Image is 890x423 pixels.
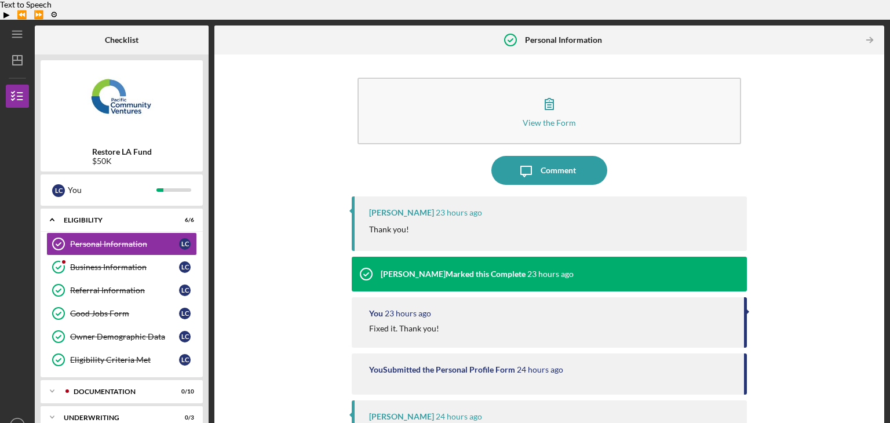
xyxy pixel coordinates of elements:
div: You [369,309,383,318]
div: View the Form [523,118,576,127]
button: View the Form [358,78,741,144]
div: Documentation [74,388,165,395]
div: $50K [92,156,152,166]
div: Owner Demographic Data [70,332,179,341]
div: L C [179,331,191,342]
button: Comment [491,156,607,185]
div: [PERSON_NAME] [369,208,434,217]
div: L C [179,238,191,250]
a: Good Jobs FormLC [46,302,197,325]
time: 2025-09-11 18:39 [385,309,431,318]
a: Personal InformationLC [46,232,197,256]
div: [PERSON_NAME] [369,412,434,421]
button: Forward [30,9,47,20]
div: L C [179,285,191,296]
div: L C [179,261,191,273]
div: L C [52,184,65,197]
div: You Submitted the Personal Profile Form [369,365,515,374]
div: Underwriting [64,414,165,421]
div: Eligibility [64,217,165,224]
p: Thank you! [369,223,409,236]
time: 2025-09-11 18:17 [517,365,563,374]
button: Settings [47,9,61,20]
div: Personal Information [70,239,179,249]
b: Personal Information [525,35,602,45]
div: 0 / 10 [173,388,194,395]
b: Restore LA Fund [92,147,152,156]
div: L C [179,354,191,366]
time: 2025-09-11 18:16 [436,412,482,421]
div: Comment [541,156,576,185]
a: Eligibility Criteria MetLC [46,348,197,371]
div: You [68,180,156,200]
div: 6 / 6 [173,217,194,224]
div: [PERSON_NAME] Marked this Complete [381,269,526,279]
a: Referral InformationLC [46,279,197,302]
b: Checklist [105,35,138,45]
div: Business Information [70,262,179,272]
div: 0 / 3 [173,414,194,421]
div: L C [179,308,191,319]
img: Product logo [41,66,203,136]
div: Referral Information [70,286,179,295]
a: Owner Demographic DataLC [46,325,197,348]
div: Good Jobs Form [70,309,179,318]
a: Business InformationLC [46,256,197,279]
div: Eligibility Criteria Met [70,355,179,364]
time: 2025-09-11 19:18 [527,269,574,279]
time: 2025-09-11 19:18 [436,208,482,217]
button: Previous [13,9,30,20]
div: Fixed it. Thank you! [369,324,439,333]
